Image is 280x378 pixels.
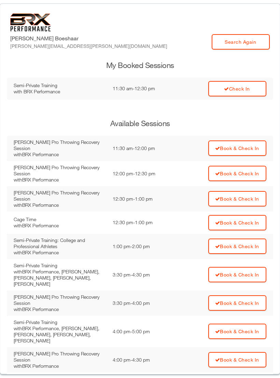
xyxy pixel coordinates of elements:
a: Book & Check In [208,191,266,206]
td: 12:00 pm - 12:30 pm [109,161,178,186]
a: Book & Check In [208,239,266,254]
div: with BRX Performance [14,222,106,229]
td: 11:30 am - 12:00 pm [109,136,178,161]
div: [PERSON_NAME] Pro Throwing Recovery Session [14,294,106,306]
h3: Available Sessions [7,118,273,129]
div: with BRX Performance [14,151,106,158]
a: Book & Check In [208,215,266,230]
td: 4:00 pm - 5:00 pm [109,316,178,347]
div: with BRX Performance [14,363,106,369]
div: Semi-Private Training: College and Professional Athletes [14,237,106,249]
div: with BRX Performance, [PERSON_NAME], [PERSON_NAME], [PERSON_NAME], [PERSON_NAME] [14,325,106,344]
div: with BRX Performance [14,202,106,208]
img: 6f7da32581c89ca25d665dc3aae533e4f14fe3ef_original.svg [10,13,51,31]
td: 12:30 pm - 1:00 pm [109,186,178,212]
div: with BRX Performance [14,249,106,256]
a: Book & Check In [208,352,266,367]
a: Book & Check In [208,295,266,311]
div: with BRX Performance [14,89,106,95]
div: [PERSON_NAME][EMAIL_ADDRESS][PERSON_NAME][DOMAIN_NAME] [10,42,167,50]
td: 3:30 pm - 4:00 pm [109,291,178,316]
a: Book & Check In [208,324,266,339]
td: 1:00 pm - 2:00 pm [109,234,178,259]
a: Search Again [212,34,270,50]
div: [PERSON_NAME] Pro Throwing Recovery Session [14,164,106,177]
td: 12:30 pm - 1:00 pm [109,212,178,234]
div: with BRX Performance [14,306,106,312]
td: 11:30 am - 12:30 pm [109,78,178,100]
a: Book & Check In [208,166,266,181]
div: [PERSON_NAME] Pro Throwing Recovery Session [14,190,106,202]
td: 3:30 pm - 4:30 pm [109,259,178,291]
a: Book & Check In [208,267,266,282]
div: with BRX Performance, [PERSON_NAME], [PERSON_NAME], [PERSON_NAME], [PERSON_NAME] [14,269,106,287]
a: Book & Check In [208,140,266,156]
h3: My Booked Sessions [7,60,273,71]
div: Semi-Private Training [14,82,106,89]
td: 4:00 pm - 4:30 pm [109,347,178,373]
div: [PERSON_NAME] Pro Throwing Recovery Session [14,139,106,151]
div: [PERSON_NAME] Pro Throwing Recovery Session [14,351,106,363]
label: [PERSON_NAME] Boeshaar [10,34,167,50]
div: Semi-Private Training [14,262,106,269]
div: with BRX Performance [14,177,106,183]
div: Semi-Private Training [14,319,106,325]
a: Check In [208,81,266,96]
div: Cage Time [14,216,106,222]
